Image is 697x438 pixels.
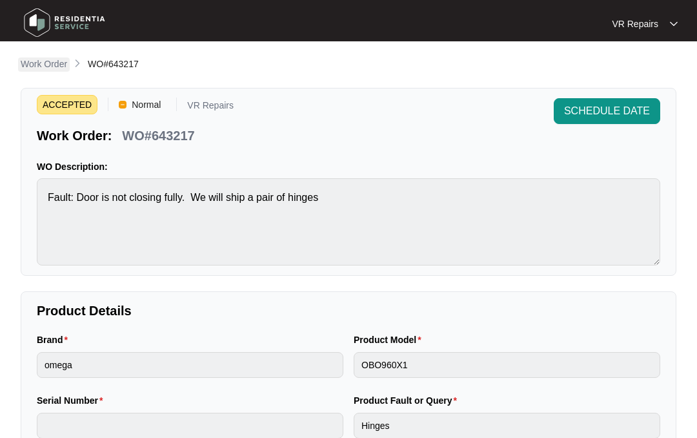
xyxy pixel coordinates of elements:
[187,101,234,114] p: VR Repairs
[670,21,678,27] img: dropdown arrow
[37,333,73,346] label: Brand
[37,127,112,145] p: Work Order:
[564,103,650,119] span: SCHEDULE DATE
[19,3,110,42] img: residentia service logo
[37,178,660,266] textarea: Fault: Door is not closing fully. We will ship a pair of hinges
[37,160,660,173] p: WO Description:
[37,394,108,407] label: Serial Number
[37,352,343,378] input: Brand
[72,58,83,68] img: chevron-right
[37,302,660,320] p: Product Details
[18,57,70,72] a: Work Order
[126,95,166,114] span: Normal
[354,394,462,407] label: Product Fault or Query
[119,101,126,109] img: Vercel Logo
[354,333,427,346] label: Product Model
[88,59,139,69] span: WO#643217
[612,17,658,30] p: VR Repairs
[21,57,67,70] p: Work Order
[37,95,97,114] span: ACCEPTED
[554,98,660,124] button: SCHEDULE DATE
[122,127,194,145] p: WO#643217
[354,352,660,378] input: Product Model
